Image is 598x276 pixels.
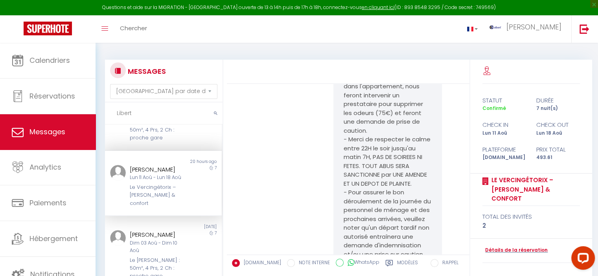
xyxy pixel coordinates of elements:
[240,259,281,268] label: [DOMAIN_NAME]
[163,224,221,230] div: [DATE]
[29,127,65,137] span: Messages
[580,24,589,34] img: logout
[531,120,585,130] div: check out
[110,230,126,246] img: ...
[130,165,188,174] div: [PERSON_NAME]
[477,120,531,130] div: check in
[126,62,166,80] h3: MESSAGES
[163,159,221,165] div: 20 hours ago
[29,162,61,172] span: Analytics
[29,198,66,208] span: Paiements
[565,243,598,276] iframe: LiveChat chat widget
[531,145,585,154] div: Prix total
[506,22,561,32] span: [PERSON_NAME]
[482,221,580,230] div: 2
[531,96,585,105] div: durée
[477,130,531,137] div: Lun 11 Aoû
[482,247,548,254] a: Détails de la réservation
[110,165,126,181] img: ...
[531,130,585,137] div: Lun 18 Aoû
[114,15,153,43] a: Chercher
[397,259,418,269] label: Modèles
[29,91,75,101] span: Réservations
[130,239,188,254] div: Dim 03 Aoû - Dim 10 Aoû
[489,175,580,203] a: Le Vercingétorix – [PERSON_NAME] & confort
[438,259,458,268] label: RAPPEL
[215,230,217,236] span: 7
[477,145,531,154] div: Plateforme
[130,174,188,181] div: Lun 11 Aoû - Lun 18 Aoû
[477,154,531,161] div: [DOMAIN_NAME]
[120,24,147,32] span: Chercher
[531,154,585,161] div: 493.61
[24,22,72,35] img: Super Booking
[482,212,580,221] div: total des invités
[343,56,432,135] p: - L'appartement est non-fumeur, s'il est constaté que des personnes ont fumé dans l'appartement, ...
[295,259,330,268] label: NOTE INTERNE
[362,4,394,11] a: en cliquant ici
[489,26,501,29] img: ...
[130,230,188,239] div: [PERSON_NAME]
[105,102,223,124] input: Rechercher un mot clé
[531,105,585,112] div: 7 nuit(s)
[29,55,70,65] span: Calendriers
[130,183,188,207] div: Le Vercingétorix – [PERSON_NAME] & confort
[482,105,506,111] span: Confirmé
[477,96,531,105] div: statut
[484,15,571,43] a: ... [PERSON_NAME]
[29,234,78,243] span: Hébergement
[344,259,379,267] label: WhatsApp
[215,165,217,171] span: 7
[130,118,188,142] div: Le [PERSON_NAME] : 50m², 4 Prs, 2 Ch : proche gare
[343,135,432,268] p: - Merci de respecter le calme entre 22H le soir jusqu'au matin 7H, PAS DE SOIREES NI FETES. TOUT ...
